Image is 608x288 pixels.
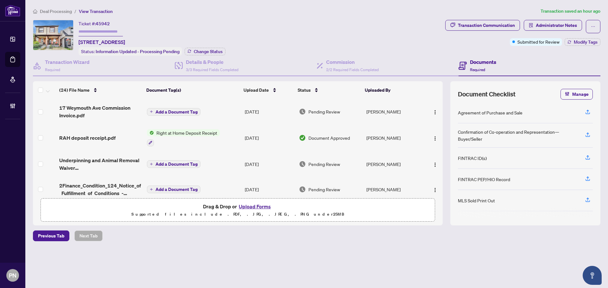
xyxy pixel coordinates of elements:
[565,38,600,46] button: Modify Tags
[299,134,306,141] img: Document Status
[529,23,533,28] span: solution
[147,160,200,168] button: Add a Document Tag
[154,129,220,136] span: Right at Home Deposit Receipt
[147,185,200,193] button: Add a Document Tag
[33,9,37,14] span: home
[5,5,20,16] img: logo
[40,9,72,14] span: Deal Processing
[144,81,241,99] th: Document Tag(s)
[45,58,90,66] h4: Transaction Wizard
[430,133,440,143] button: Logo
[299,186,306,193] img: Document Status
[574,40,598,44] span: Modify Tags
[242,124,296,151] td: [DATE]
[45,211,431,218] p: Supported files include .PDF, .JPG, .JPEG, .PNG under 25 MB
[147,186,200,193] button: Add a Document Tag
[517,38,560,45] span: Submitted for Review
[150,188,153,191] span: plus
[194,49,223,54] span: Change Status
[242,177,296,202] td: [DATE]
[299,161,306,168] img: Document Status
[150,110,153,113] span: plus
[433,162,438,167] img: Logo
[59,134,116,142] span: RAH deposit receipt.pdf
[79,38,125,46] span: [STREET_ADDRESS]
[155,187,198,192] span: Add a Document Tag
[244,87,269,94] span: Upload Date
[79,9,113,14] span: View Transaction
[326,58,379,66] h4: Commission
[524,20,582,31] button: Administrator Notes
[364,99,423,124] td: [PERSON_NAME]
[458,155,487,162] div: FINTRAC ID(s)
[560,89,593,100] button: Manage
[186,58,238,66] h4: Details & People
[541,8,600,15] article: Transaction saved an hour ago
[433,187,438,193] img: Logo
[147,129,154,136] img: Status Icon
[242,151,296,177] td: [DATE]
[155,162,198,166] span: Add a Document Tag
[9,271,16,280] span: PN
[147,108,200,116] button: Add a Document Tag
[308,161,340,168] span: Pending Review
[298,87,311,94] span: Status
[583,266,602,285] button: Open asap
[45,67,60,72] span: Required
[74,230,103,241] button: Next Tab
[458,90,516,99] span: Document Checklist
[308,108,340,115] span: Pending Review
[59,182,142,197] span: 2Finance_Condition_124_Notice_of_Fulfillment_of_Conditions_-_Agreement_of_Purchase_and_Sale_-_A_-...
[458,176,510,183] div: FINTRAC PEP/HIO Record
[572,89,589,99] span: Manage
[433,110,438,115] img: Logo
[326,67,379,72] span: 2/2 Required Fields Completed
[430,107,440,117] button: Logo
[79,20,110,27] div: Ticket #:
[96,21,110,27] span: 45942
[299,108,306,115] img: Document Status
[147,129,220,146] button: Status IconRight at Home Deposit Receipt
[185,48,225,55] button: Change Status
[308,134,350,141] span: Document Approved
[203,202,273,211] span: Drag & Drop or
[59,87,90,94] span: (24) File Name
[362,81,422,99] th: Uploaded By
[57,81,144,99] th: (24) File Name
[155,110,198,114] span: Add a Document Tag
[364,177,423,202] td: [PERSON_NAME]
[458,128,578,142] div: Confirmation of Co-operation and Representation—Buyer/Seller
[430,159,440,169] button: Logo
[150,162,153,166] span: plus
[241,81,295,99] th: Upload Date
[186,67,238,72] span: 3/3 Required Fields Completed
[470,58,496,66] h4: Documents
[242,99,296,124] td: [DATE]
[470,67,485,72] span: Required
[79,47,182,56] div: Status:
[433,136,438,141] img: Logo
[147,160,200,168] button: Add a Document Tag
[38,231,64,241] span: Previous Tab
[41,199,435,222] span: Drag & Drop orUpload FormsSupported files include .PDF, .JPG, .JPEG, .PNG under25MB
[445,20,520,31] button: Transaction Communication
[308,186,340,193] span: Pending Review
[364,124,423,151] td: [PERSON_NAME]
[536,20,577,30] span: Administrator Notes
[74,8,76,15] li: /
[33,230,69,241] button: Previous Tab
[458,20,515,30] div: Transaction Communication
[59,156,142,172] span: Underpinning and Animal Removal Waiver 113_Amendment_to_Option_to_Purchase_Agreement_-_A_-_PropTx...
[96,49,180,54] span: Information Updated - Processing Pending
[591,24,595,29] span: ellipsis
[237,202,273,211] button: Upload Forms
[364,151,423,177] td: [PERSON_NAME]
[59,104,142,119] span: 17 Weymouth Ave Commission Invoice.pdf
[458,109,522,116] div: Agreement of Purchase and Sale
[295,81,363,99] th: Status
[33,20,73,50] img: IMG-E12271386_1.jpg
[458,197,495,204] div: MLS Sold Print Out
[430,184,440,194] button: Logo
